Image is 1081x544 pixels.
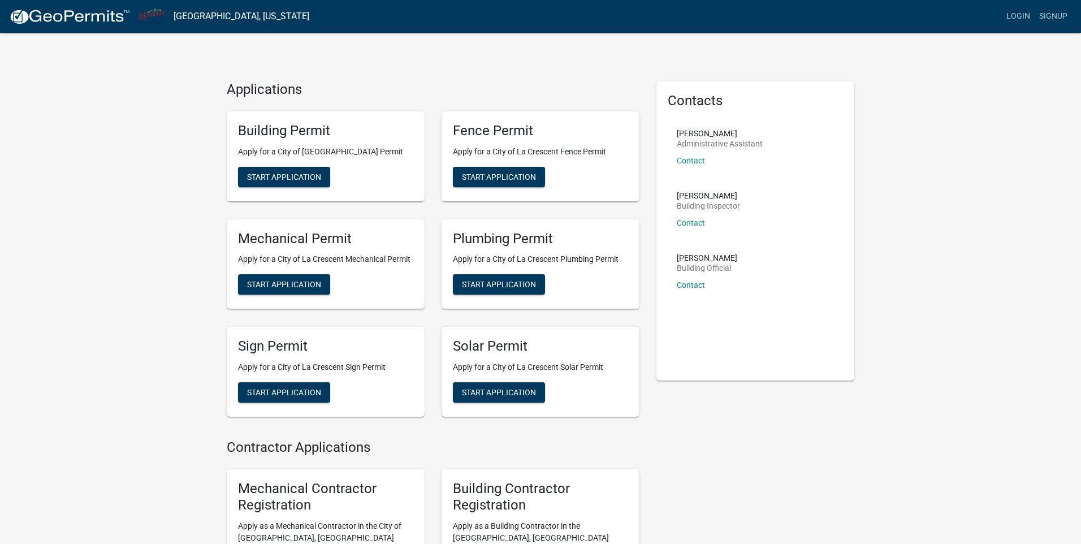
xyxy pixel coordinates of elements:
a: Contact [677,156,705,165]
button: Start Application [238,382,330,403]
p: [PERSON_NAME] [677,129,763,137]
p: [PERSON_NAME] [677,192,740,200]
p: Apply for a City of La Crescent Plumbing Permit [453,253,628,265]
button: Start Application [453,382,545,403]
wm-workflow-list-section: Applications [227,81,639,426]
p: Apply as a Mechanical Contractor in the City of [GEOGRAPHIC_DATA], [GEOGRAPHIC_DATA] [238,520,413,544]
a: Contact [677,218,705,227]
a: Signup [1035,6,1072,27]
h5: Fence Permit [453,123,628,139]
p: Building Official [677,264,737,272]
p: Apply for a City of La Crescent Mechanical Permit [238,253,413,265]
button: Start Application [238,274,330,295]
a: Login [1002,6,1035,27]
span: Start Application [247,388,321,397]
span: Start Application [462,172,536,181]
h5: Contacts [668,93,843,109]
a: [GEOGRAPHIC_DATA], [US_STATE] [174,7,309,26]
p: Administrative Assistant [677,140,763,148]
h5: Building Permit [238,123,413,139]
p: Apply for a City of La Crescent Solar Permit [453,361,628,373]
h5: Mechanical Contractor Registration [238,481,413,513]
button: Start Application [453,167,545,187]
button: Start Application [453,274,545,295]
img: City of La Crescent, Minnesota [139,8,165,24]
button: Start Application [238,167,330,187]
span: Start Application [247,280,321,289]
h4: Contractor Applications [227,439,639,456]
h5: Plumbing Permit [453,231,628,247]
p: Apply for a City of La Crescent Fence Permit [453,146,628,158]
span: Start Application [247,172,321,181]
p: Apply as a Building Contractor in the [GEOGRAPHIC_DATA], [GEOGRAPHIC_DATA] [453,520,628,544]
h4: Applications [227,81,639,98]
h5: Mechanical Permit [238,231,413,247]
span: Start Application [462,388,536,397]
h5: Building Contractor Registration [453,481,628,513]
p: Building Inspector [677,202,740,210]
h5: Sign Permit [238,338,413,355]
p: [PERSON_NAME] [677,254,737,262]
a: Contact [677,280,705,290]
p: Apply for a City of La Crescent Sign Permit [238,361,413,373]
span: Start Application [462,280,536,289]
h5: Solar Permit [453,338,628,355]
p: Apply for a City of [GEOGRAPHIC_DATA] Permit [238,146,413,158]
